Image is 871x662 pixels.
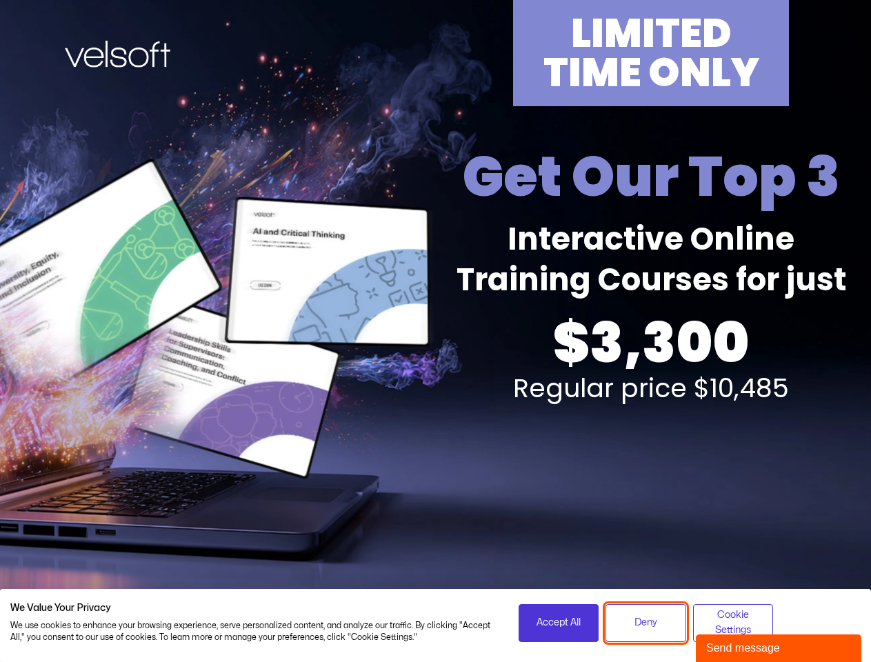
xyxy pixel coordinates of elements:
h2: Regular price $10,485 [439,375,863,401]
iframe: chat widget [696,632,864,662]
span: Accept All [537,615,581,630]
h2: We Value Your Privacy [10,602,498,614]
button: Adjust cookie preferences [693,604,774,642]
h2: Interactive Online Training Courses for just [439,219,863,300]
h2: LIMITED TIME ONLY [520,14,782,92]
span: Deny [634,615,657,630]
button: Accept all cookies [519,604,599,642]
h2: Get Our Top 3 [439,141,863,212]
h2: $3,300 [439,307,863,379]
p: We use cookies to enhance your browsing experience, serve personalized content, and analyze our t... [10,620,498,643]
span: Cookie Settings [702,608,765,639]
button: Deny all cookies [605,604,686,642]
